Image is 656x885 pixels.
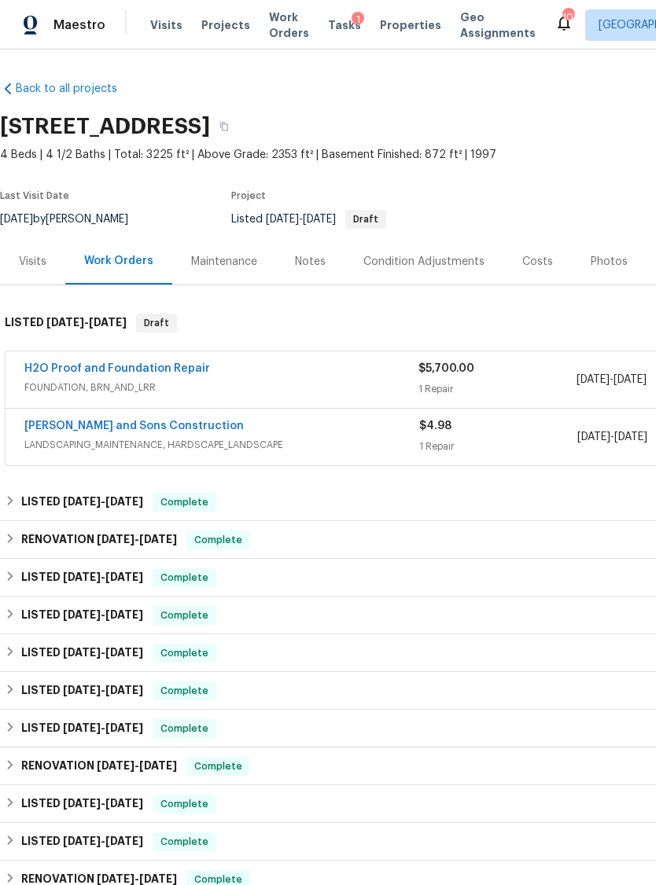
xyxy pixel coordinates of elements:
[188,532,249,548] span: Complete
[105,685,143,696] span: [DATE]
[347,215,385,224] span: Draft
[89,317,127,328] span: [DATE]
[577,431,610,442] span: [DATE]
[562,9,573,25] div: 103
[522,254,553,270] div: Costs
[266,214,336,225] span: -
[105,496,143,507] span: [DATE]
[46,317,127,328] span: -
[63,647,143,658] span: -
[24,363,210,374] a: H2O Proof and Foundation Repair
[418,363,474,374] span: $5,700.00
[154,645,215,661] span: Complete
[191,254,257,270] div: Maintenance
[97,534,177,545] span: -
[21,757,177,776] h6: RENOVATION
[154,796,215,812] span: Complete
[105,609,143,620] span: [DATE]
[21,568,143,587] h6: LISTED
[53,17,105,33] span: Maestro
[63,835,143,846] span: -
[154,608,215,623] span: Complete
[5,314,127,332] h6: LISTED
[201,17,250,33] span: Projects
[418,381,576,397] div: 1 Repair
[63,798,143,809] span: -
[63,609,101,620] span: [DATE]
[154,683,215,699] span: Complete
[591,254,628,270] div: Photos
[97,873,177,884] span: -
[105,835,143,846] span: [DATE]
[97,760,135,771] span: [DATE]
[105,798,143,809] span: [DATE]
[138,315,175,331] span: Draft
[419,439,577,454] div: 1 Repair
[63,798,101,809] span: [DATE]
[352,12,364,28] div: 1
[63,496,101,507] span: [DATE]
[380,17,441,33] span: Properties
[460,9,536,41] span: Geo Assignments
[577,374,610,385] span: [DATE]
[419,420,451,431] span: $4.98
[154,494,215,510] span: Complete
[154,834,215,850] span: Complete
[139,534,177,545] span: [DATE]
[24,380,418,395] span: FOUNDATION, BRN_AND_LRR
[266,214,299,225] span: [DATE]
[154,570,215,586] span: Complete
[577,372,647,387] span: -
[63,685,143,696] span: -
[21,644,143,663] h6: LISTED
[577,429,647,445] span: -
[231,191,266,200] span: Project
[614,374,647,385] span: [DATE]
[97,760,177,771] span: -
[303,214,336,225] span: [DATE]
[105,647,143,658] span: [DATE]
[139,873,177,884] span: [DATE]
[63,571,143,582] span: -
[46,317,84,328] span: [DATE]
[21,606,143,625] h6: LISTED
[150,17,182,33] span: Visits
[21,681,143,700] h6: LISTED
[21,795,143,813] h6: LISTED
[19,254,46,270] div: Visits
[363,254,485,270] div: Condition Adjustments
[63,685,101,696] span: [DATE]
[97,873,135,884] span: [DATE]
[154,721,215,736] span: Complete
[63,835,101,846] span: [DATE]
[105,722,143,733] span: [DATE]
[24,420,244,431] a: [PERSON_NAME] and Sons Construction
[24,437,419,453] span: LANDSCAPING_MAINTENANCE, HARDSCAPE_LANDSCAPE
[328,20,361,31] span: Tasks
[21,832,143,851] h6: LISTED
[21,531,177,549] h6: RENOVATION
[63,647,101,658] span: [DATE]
[614,431,647,442] span: [DATE]
[63,722,143,733] span: -
[188,758,249,774] span: Complete
[63,722,101,733] span: [DATE]
[63,609,143,620] span: -
[63,496,143,507] span: -
[295,254,326,270] div: Notes
[139,760,177,771] span: [DATE]
[231,214,386,225] span: Listed
[105,571,143,582] span: [DATE]
[63,571,101,582] span: [DATE]
[21,493,143,512] h6: LISTED
[97,534,135,545] span: [DATE]
[269,9,309,41] span: Work Orders
[210,112,238,141] button: Copy Address
[84,253,153,269] div: Work Orders
[21,719,143,738] h6: LISTED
